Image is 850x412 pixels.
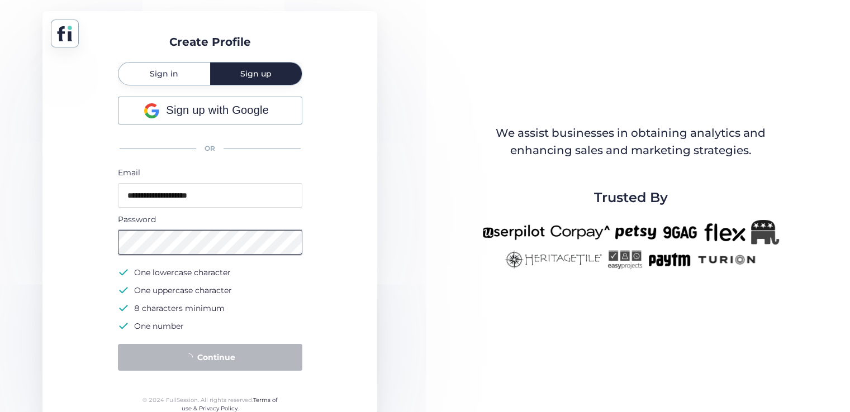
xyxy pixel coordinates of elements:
[240,70,272,78] span: Sign up
[550,220,610,245] img: corpay-new.png
[662,220,699,245] img: 9gag-new.png
[483,124,778,160] div: We assist businesses in obtaining analytics and enhancing sales and marketing strategies.
[134,284,232,297] div: One uppercase character
[118,213,302,226] div: Password
[648,250,691,269] img: paytm-new.png
[482,220,545,245] img: userpilot-new.png
[169,33,251,51] div: Create Profile
[607,250,642,269] img: easyprojects-new.png
[118,344,302,371] button: Continue
[134,319,184,333] div: One number
[118,137,302,161] div: OR
[594,187,668,208] span: Trusted By
[615,220,656,245] img: petsy-new.png
[118,166,302,179] div: Email
[134,301,225,315] div: 8 characters minimum
[696,250,757,269] img: turion-new.png
[704,220,745,245] img: flex-new.png
[134,266,231,279] div: One lowercase character
[166,102,269,119] span: Sign up with Google
[751,220,779,245] img: Republicanlogo-bw.png
[505,250,602,269] img: heritagetile-new.png
[150,70,178,78] span: Sign in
